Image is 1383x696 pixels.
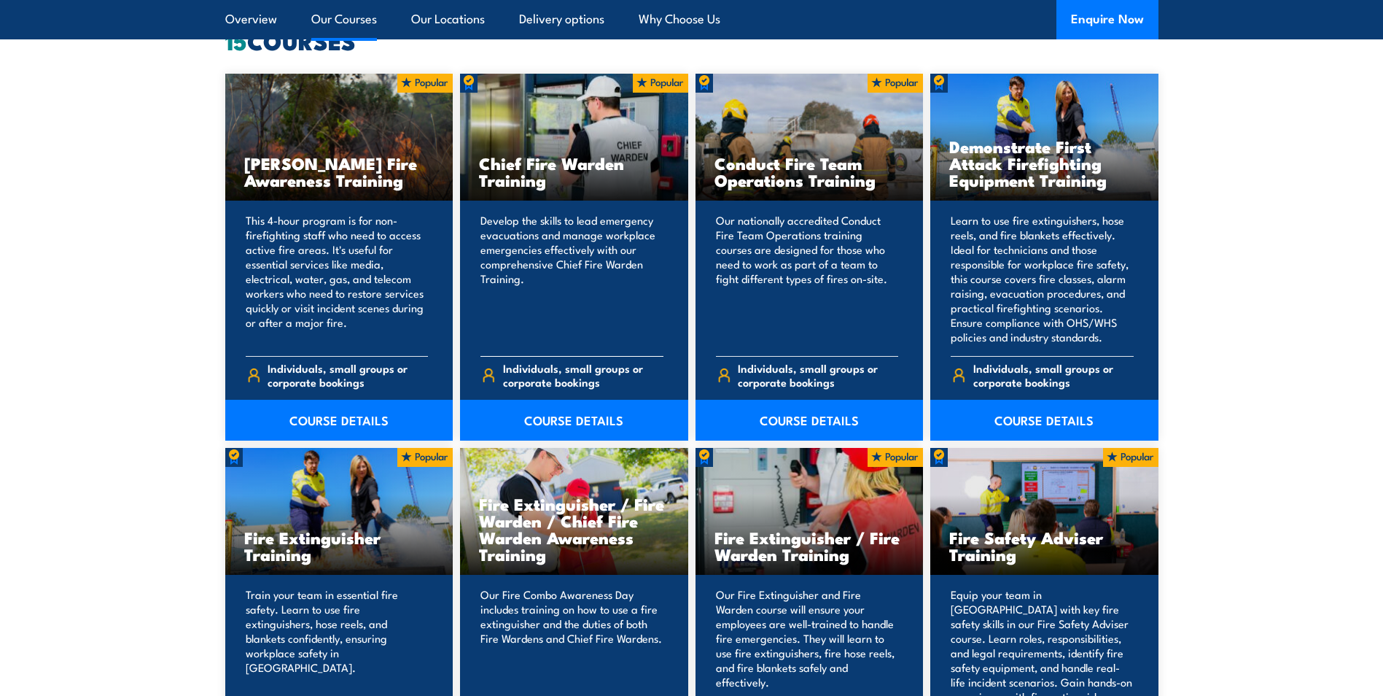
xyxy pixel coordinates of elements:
[714,155,905,188] h3: Conduct Fire Team Operations Training
[949,138,1139,188] h3: Demonstrate First Attack Firefighting Equipment Training
[716,213,899,344] p: Our nationally accredited Conduct Fire Team Operations training courses are designed for those wh...
[973,361,1134,389] span: Individuals, small groups or corporate bookings
[479,155,669,188] h3: Chief Fire Warden Training
[503,361,663,389] span: Individuals, small groups or corporate bookings
[268,361,428,389] span: Individuals, small groups or corporate bookings
[930,400,1158,441] a: COURSE DETAILS
[949,529,1139,562] h3: Fire Safety Adviser Training
[460,400,688,441] a: COURSE DETAILS
[738,361,898,389] span: Individuals, small groups or corporate bookings
[480,213,663,344] p: Develop the skills to lead emergency evacuations and manage workplace emergencies effectively wit...
[225,22,247,58] strong: 15
[696,400,924,441] a: COURSE DETAILS
[479,495,669,562] h3: Fire Extinguisher / Fire Warden / Chief Fire Warden Awareness Training
[714,529,905,562] h3: Fire Extinguisher / Fire Warden Training
[246,213,429,344] p: This 4-hour program is for non-firefighting staff who need to access active fire areas. It's usef...
[244,155,435,188] h3: [PERSON_NAME] Fire Awareness Training
[225,30,1158,50] h2: COURSES
[951,213,1134,344] p: Learn to use fire extinguishers, hose reels, and fire blankets effectively. Ideal for technicians...
[244,529,435,562] h3: Fire Extinguisher Training
[225,400,453,441] a: COURSE DETAILS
